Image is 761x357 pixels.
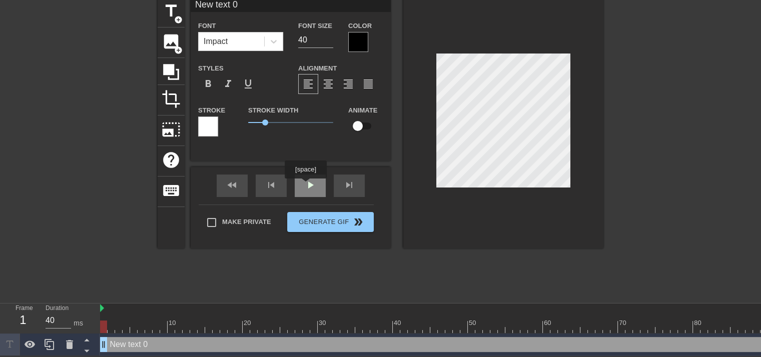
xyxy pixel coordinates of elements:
[198,63,224,73] label: Styles
[46,305,69,311] label: Duration
[319,318,328,328] div: 30
[694,318,703,328] div: 80
[162,1,181,20] span: title
[348,21,372,31] label: Color
[298,21,332,31] label: Font Size
[302,78,314,90] span: format_align_left
[298,63,337,73] label: Alignment
[162,89,181,108] span: crop
[394,318,403,328] div: 40
[244,318,253,328] div: 20
[169,318,178,328] div: 10
[174,46,183,54] span: add_circle
[222,217,271,227] span: Make Private
[198,21,216,31] label: Font
[204,35,228,47] div: Impact
[291,216,370,228] span: Generate Gif
[469,318,478,328] div: 50
[352,216,364,228] span: double_arrow
[242,78,254,90] span: format_underline
[322,78,334,90] span: format_align_center
[16,311,31,329] div: 1
[222,78,234,90] span: format_italic
[162,32,181,51] span: image
[162,120,181,139] span: photo_size_select_large
[162,181,181,200] span: keyboard
[287,212,374,232] button: Generate Gif
[343,179,355,191] span: skip_next
[162,150,181,169] span: help
[265,179,277,191] span: skip_previous
[544,318,553,328] div: 60
[619,318,628,328] div: 70
[198,105,225,115] label: Stroke
[74,318,83,328] div: ms
[342,78,354,90] span: format_align_right
[362,78,374,90] span: format_align_justify
[99,339,109,349] span: drag_handle
[202,78,214,90] span: format_bold
[8,303,38,332] div: Frame
[226,179,238,191] span: fast_rewind
[348,105,377,115] label: Animate
[174,15,183,24] span: add_circle
[248,105,298,115] label: Stroke Width
[304,179,316,191] span: play_arrow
